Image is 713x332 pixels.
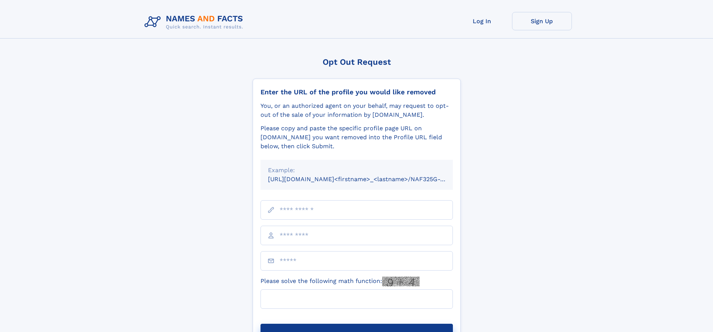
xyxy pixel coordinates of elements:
[260,277,420,286] label: Please solve the following math function:
[260,101,453,119] div: You, or an authorized agent on your behalf, may request to opt-out of the sale of your informatio...
[260,88,453,96] div: Enter the URL of the profile you would like removed
[268,166,445,175] div: Example:
[260,124,453,151] div: Please copy and paste the specific profile page URL on [DOMAIN_NAME] you want removed into the Pr...
[452,12,512,30] a: Log In
[268,176,467,183] small: [URL][DOMAIN_NAME]<firstname>_<lastname>/NAF325G-xxxxxxxx
[253,57,461,67] div: Opt Out Request
[141,12,249,32] img: Logo Names and Facts
[512,12,572,30] a: Sign Up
